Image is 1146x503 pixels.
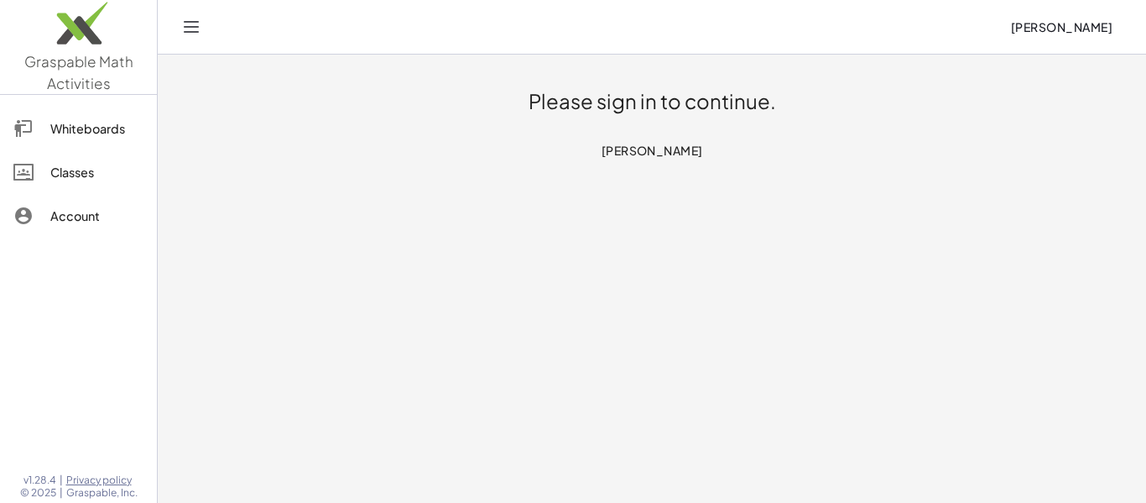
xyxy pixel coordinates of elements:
[60,474,63,487] span: |
[23,474,56,487] span: v1.28.4
[529,88,776,115] h1: Please sign in to continue.
[50,206,143,226] div: Account
[20,486,56,500] span: © 2025
[178,13,205,40] button: Toggle navigation
[66,474,138,487] a: Privacy policy
[1010,19,1112,34] span: [PERSON_NAME]
[60,486,63,500] span: |
[7,108,150,149] a: Whiteboards
[50,118,143,139] div: Whiteboards
[50,162,143,182] div: Classes
[7,196,150,236] a: Account
[7,152,150,192] a: Classes
[601,143,703,158] span: [PERSON_NAME]
[24,52,133,92] span: Graspable Math Activities
[66,486,138,500] span: Graspable, Inc.
[997,12,1126,42] button: [PERSON_NAME]
[587,135,716,165] button: [PERSON_NAME]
